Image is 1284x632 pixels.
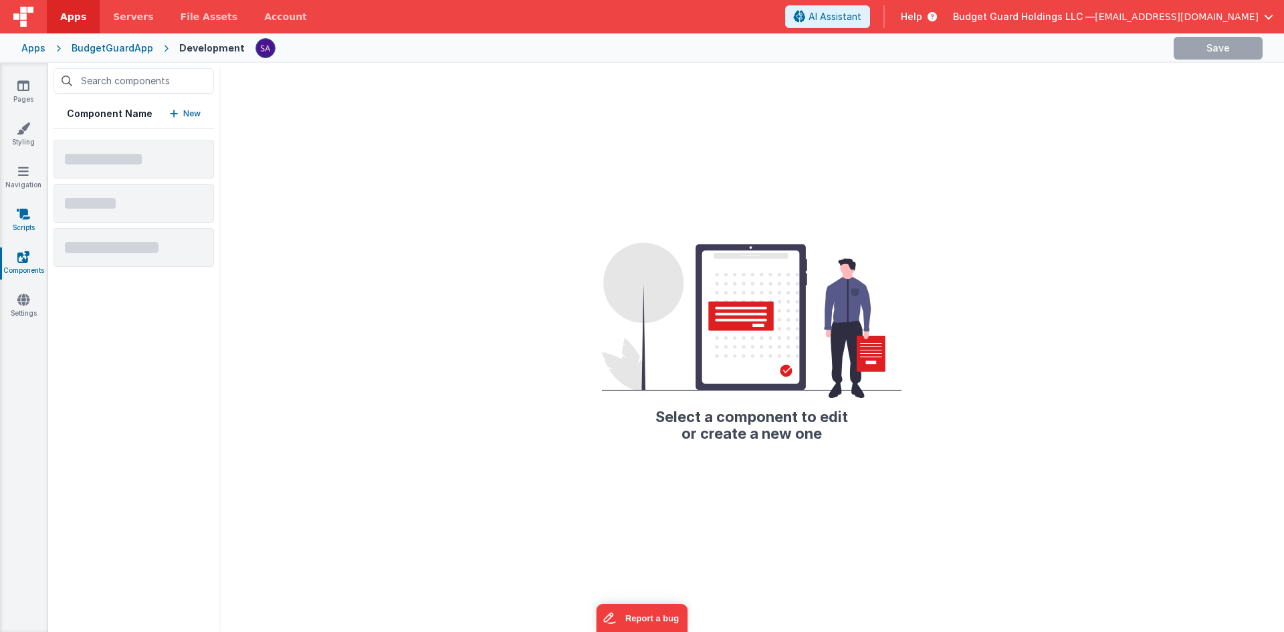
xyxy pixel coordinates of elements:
button: AI Assistant [785,5,870,28]
span: Budget Guard Holdings LLC — [953,10,1095,23]
div: Development [179,41,245,55]
span: Servers [113,10,153,23]
div: BudgetGuardApp [72,41,153,55]
div: Apps [21,41,45,55]
h2: Select a component to edit or create a new one [602,398,901,441]
span: File Assets [181,10,238,23]
img: 79293985458095ca2ac202dc7eb50dda [256,39,275,58]
input: Search components [53,68,214,94]
p: New [183,107,201,120]
button: New [170,107,201,120]
span: Apps [60,10,86,23]
button: Save [1174,37,1263,60]
span: Help [901,10,922,23]
h5: Component Name [67,107,152,120]
span: [EMAIL_ADDRESS][DOMAIN_NAME] [1095,10,1259,23]
span: AI Assistant [809,10,861,23]
button: Budget Guard Holdings LLC — [EMAIL_ADDRESS][DOMAIN_NAME] [953,10,1273,23]
iframe: Marker.io feedback button [597,604,688,632]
